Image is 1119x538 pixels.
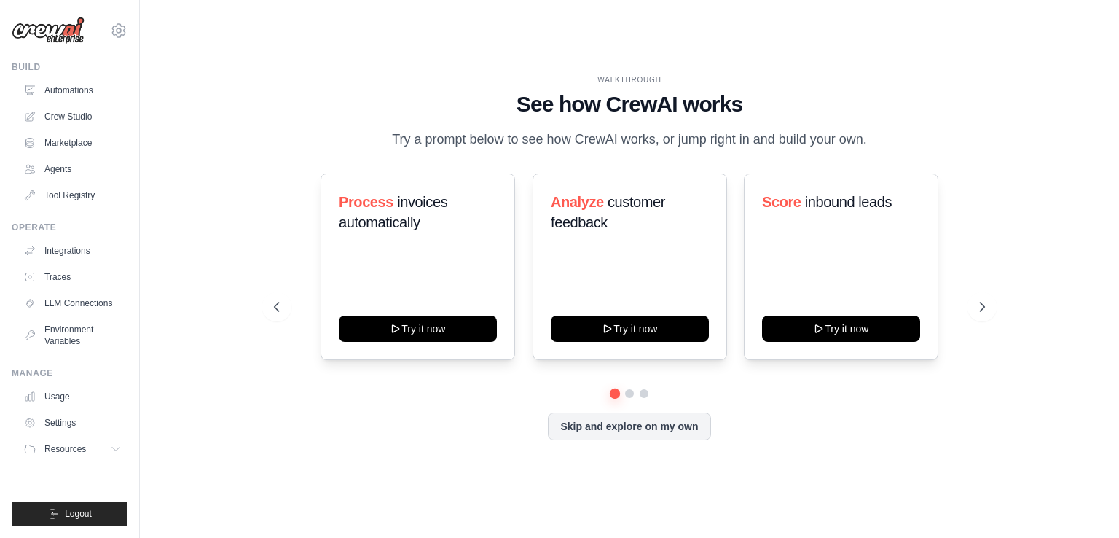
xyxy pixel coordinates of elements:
button: Try it now [762,316,920,342]
button: Try it now [551,316,709,342]
a: LLM Connections [17,292,127,315]
img: Logo [12,17,85,44]
button: Resources [17,437,127,461]
div: WALKTHROUGH [274,74,985,85]
div: Manage [12,367,127,379]
a: Crew Studio [17,105,127,128]
div: Build [12,61,127,73]
div: Operate [12,222,127,233]
button: Skip and explore on my own [548,413,710,440]
span: customer feedback [551,194,665,230]
a: Usage [17,385,127,408]
p: Try a prompt below to see how CrewAI works, or jump right in and build your own. [385,129,874,150]
a: Agents [17,157,127,181]
a: Marketplace [17,131,127,155]
h1: See how CrewAI works [274,91,985,117]
span: Process [339,194,393,210]
a: Automations [17,79,127,102]
span: Analyze [551,194,604,210]
a: Traces [17,265,127,289]
a: Tool Registry [17,184,127,207]
span: Resources [44,443,86,455]
a: Environment Variables [17,318,127,353]
button: Logout [12,502,127,526]
span: Logout [65,508,92,520]
span: Score [762,194,801,210]
button: Try it now [339,316,497,342]
a: Settings [17,411,127,434]
a: Integrations [17,239,127,262]
span: inbound leads [805,194,892,210]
